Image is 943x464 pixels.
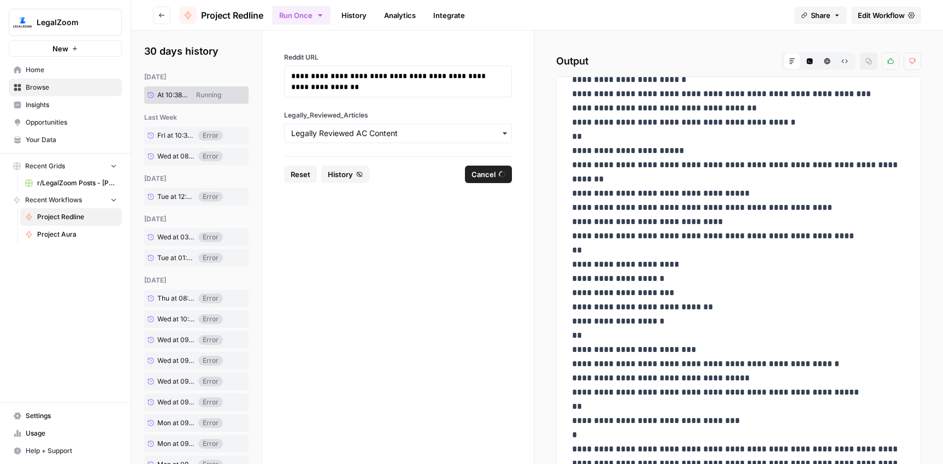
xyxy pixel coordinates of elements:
a: Project Redline [179,7,263,24]
div: Error [198,439,223,449]
span: Wed at 09:18 AM [157,377,195,386]
span: Tue at 12:54 PM [157,192,195,202]
span: Fri at 10:39 AM [157,131,195,140]
div: Error [198,232,223,242]
span: Project Redline [201,9,263,22]
div: Error [198,377,223,386]
span: Tue at 01:43 PM [157,253,195,263]
div: [DATE] [144,214,249,224]
span: Recent Workflows [25,195,82,205]
span: Opportunities [26,118,117,127]
span: Share [811,10,830,21]
a: Browse [9,79,122,96]
a: Settings [9,407,122,425]
div: Error [198,356,223,366]
span: Wed at 08:23 AM [157,151,195,161]
span: Mon at 09:39 AM [157,439,195,449]
span: Mon at 09:49 AM [157,418,195,428]
a: Analytics [378,7,422,24]
div: Error [198,131,223,140]
a: Usage [9,425,122,442]
a: Wed at 09:23 AM [144,332,198,348]
span: Wed at 10:08 AM [157,314,195,324]
span: Insights [26,100,117,110]
a: Mon at 09:49 AM [144,415,198,431]
input: Legally Reviewed AC Content [291,128,505,139]
span: At 10:38 AM [157,90,188,100]
a: r/LegalZoom Posts - [PERSON_NAME] [20,174,122,192]
span: Cancel [471,169,496,180]
a: History [335,7,373,24]
a: Wed at 09:22 AM [144,353,198,369]
img: LegalZoom Logo [13,13,32,32]
span: LegalZoom [37,17,103,28]
div: Error [198,192,223,202]
span: New [52,43,68,54]
a: Home [9,61,122,79]
button: Cancel [465,166,512,183]
div: [DATE] [144,174,249,184]
div: Error [198,314,223,324]
button: New [9,40,122,57]
a: Mon at 09:39 AM [144,436,198,452]
a: Wed at 09:03 AM [144,394,198,410]
span: Thu at 08:05 AM [157,293,195,303]
a: Integrate [427,7,471,24]
div: Error [198,418,223,428]
span: Wed at 09:03 AM [157,397,195,407]
a: Tue at 01:43 PM [144,250,198,266]
div: [DATE] [144,275,249,285]
a: Project Aura [20,226,122,243]
a: Wed at 03:07 PM [144,229,198,245]
div: Running [192,90,226,100]
span: Wed at 09:23 AM [157,335,195,345]
button: Share [794,7,847,24]
button: Reset [284,166,317,183]
span: Reset [291,169,310,180]
div: Error [198,253,223,263]
button: Run Once [272,6,331,25]
a: Your Data [9,131,122,149]
h2: Output [556,52,921,70]
span: Wed at 03:07 PM [157,232,195,242]
span: Recent Grids [25,161,65,171]
a: Insights [9,96,122,114]
div: Error [198,397,223,407]
span: Usage [26,428,117,438]
span: Project Aura [37,230,117,239]
span: Your Data [26,135,117,145]
label: Reddit URL [284,52,512,62]
a: At 10:38 AM [144,87,192,103]
a: Wed at 10:08 AM [144,311,198,327]
div: Error [198,293,223,303]
span: r/LegalZoom Posts - [PERSON_NAME] [37,178,117,188]
button: Recent Workflows [9,192,122,208]
span: Wed at 09:22 AM [157,356,195,366]
button: Help + Support [9,442,122,460]
div: last week [144,113,249,122]
h2: 30 days history [144,44,249,59]
a: Tue at 12:54 PM [144,189,198,205]
span: Browse [26,83,117,92]
a: Edit Workflow [851,7,921,24]
button: Recent Grids [9,158,122,174]
a: Wed at 09:18 AM [144,373,198,390]
div: [DATE] [144,72,249,82]
span: Home [26,65,117,75]
div: Error [198,335,223,345]
button: Workspace: LegalZoom [9,9,122,36]
a: Wed at 08:23 AM [144,148,198,165]
span: Project Redline [37,212,117,222]
a: Opportunities [9,114,122,131]
div: Error [198,151,223,161]
span: Settings [26,411,117,421]
span: History [328,169,353,180]
a: Project Redline [20,208,122,226]
a: Thu at 08:05 AM [144,290,198,307]
span: Edit Workflow [858,10,905,21]
span: Help + Support [26,446,117,456]
label: Legally_Reviewed_Articles [284,110,512,120]
button: History [321,166,369,183]
a: Fri at 10:39 AM [144,127,198,144]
